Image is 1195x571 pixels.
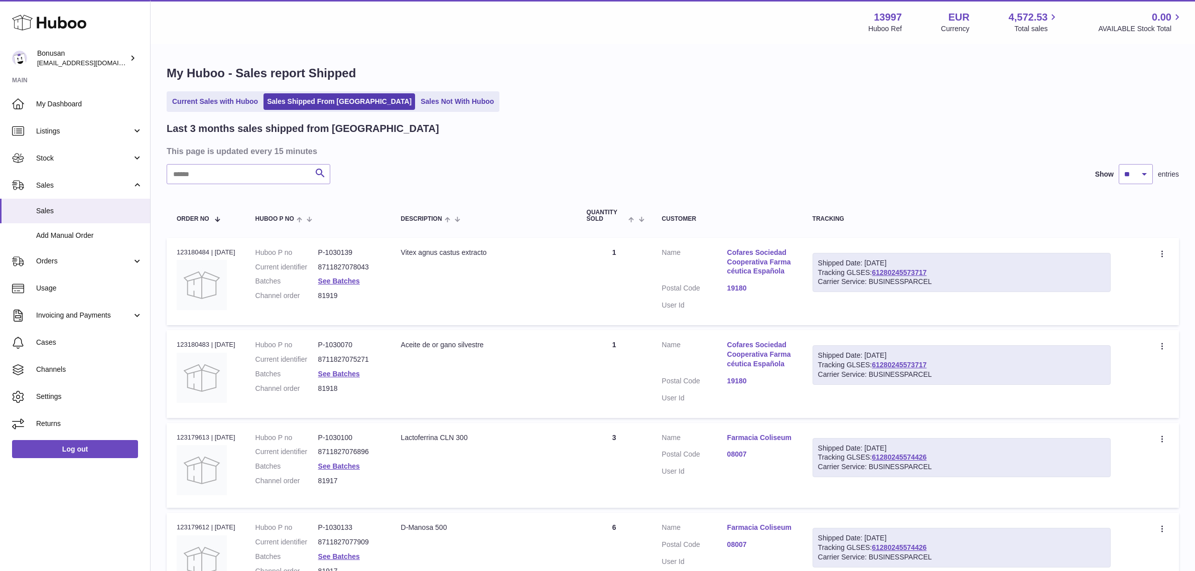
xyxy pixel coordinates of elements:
div: Shipped Date: [DATE] [818,351,1105,360]
dt: Batches [255,276,318,286]
h1: My Huboo - Sales report Shipped [167,65,1179,81]
span: Listings [36,126,132,136]
div: Vitex agnus castus extracto [401,248,567,257]
dt: Current identifier [255,262,318,272]
span: Quantity Sold [587,209,626,222]
dt: Name [662,433,727,445]
div: Shipped Date: [DATE] [818,444,1105,453]
dt: Huboo P no [255,248,318,257]
div: Carrier Service: BUSINESSPARCEL [818,552,1105,562]
dt: Current identifier [255,537,318,547]
a: 4,572.53 Total sales [1009,11,1059,34]
img: internalAdmin-13997@internal.huboo.com [12,51,27,66]
a: Current Sales with Huboo [169,93,261,110]
a: 61280245573717 [872,268,926,276]
span: Channels [36,365,143,374]
a: Cofares Sociedad Cooperativa Farmacéutica Española [727,340,792,369]
td: 1 [577,238,652,325]
div: Bonusan [37,49,127,68]
div: Aceite de or gano silvestre [401,340,567,350]
a: 61280245574426 [872,453,926,461]
dt: Huboo P no [255,523,318,532]
dt: Channel order [255,384,318,393]
dd: 81918 [318,384,381,393]
span: Returns [36,419,143,429]
span: Description [401,216,442,222]
dd: 81919 [318,291,381,301]
a: Farmacia Coliseum [727,433,792,443]
a: 08007 [727,450,792,459]
dt: Postal Code [662,540,727,552]
a: See Batches [318,277,360,285]
span: AVAILABLE Stock Total [1098,24,1183,34]
dt: Postal Code [662,283,727,296]
div: Shipped Date: [DATE] [818,533,1105,543]
span: Stock [36,154,132,163]
span: Add Manual Order [36,231,143,240]
dt: Name [662,523,727,535]
dt: User Id [662,301,727,310]
div: Currency [941,24,970,34]
dt: Current identifier [255,355,318,364]
dd: P-1030100 [318,433,381,443]
dt: Postal Code [662,450,727,462]
div: 123179613 | [DATE] [177,433,235,442]
span: Huboo P no [255,216,294,222]
span: Sales [36,181,132,190]
a: 19180 [727,283,792,293]
h3: This page is updated every 15 minutes [167,146,1176,157]
span: Usage [36,283,143,293]
div: Tracking [813,216,1111,222]
div: Carrier Service: BUSINESSPARCEL [818,277,1105,287]
dt: Huboo P no [255,340,318,350]
a: See Batches [318,462,360,470]
div: Customer [662,216,792,222]
div: Tracking GLSES: [813,345,1111,385]
div: Carrier Service: BUSINESSPARCEL [818,462,1105,472]
div: 123180484 | [DATE] [177,248,235,257]
div: Tracking GLSES: [813,528,1111,567]
div: Tracking GLSES: [813,253,1111,293]
dt: Current identifier [255,447,318,457]
dd: 8711827077909 [318,537,381,547]
dt: Channel order [255,476,318,486]
div: 123179612 | [DATE] [177,523,235,532]
td: 1 [577,330,652,417]
img: no-photo.jpg [177,260,227,310]
dd: P-1030139 [318,248,381,257]
div: Tracking GLSES: [813,438,1111,478]
dt: Batches [255,462,318,471]
div: Lactoferrina CLN 300 [401,433,567,443]
dt: Batches [255,369,318,379]
dt: Channel order [255,291,318,301]
span: Settings [36,392,143,401]
dt: User Id [662,393,727,403]
a: Sales Not With Huboo [417,93,497,110]
dt: Name [662,340,727,371]
a: See Batches [318,552,360,560]
span: Orders [36,256,132,266]
a: Sales Shipped From [GEOGRAPHIC_DATA] [263,93,415,110]
span: 4,572.53 [1009,11,1048,24]
dt: Name [662,248,727,279]
dt: Batches [255,552,318,561]
dd: 8711827075271 [318,355,381,364]
div: Carrier Service: BUSINESSPARCEL [818,370,1105,379]
dd: P-1030070 [318,340,381,350]
a: 61280245573717 [872,361,926,369]
strong: EUR [948,11,969,24]
a: 08007 [727,540,792,549]
dd: P-1030133 [318,523,381,532]
dd: 8711827076896 [318,447,381,457]
img: no-photo.jpg [177,353,227,403]
span: [EMAIL_ADDRESS][DOMAIN_NAME] [37,59,148,67]
div: Shipped Date: [DATE] [818,258,1105,268]
td: 3 [577,423,652,508]
dt: Postal Code [662,376,727,388]
span: 0.00 [1152,11,1171,24]
a: Log out [12,440,138,458]
span: Order No [177,216,209,222]
dt: User Id [662,467,727,476]
div: D-Manosa 500 [401,523,567,532]
dd: 8711827078043 [318,262,381,272]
